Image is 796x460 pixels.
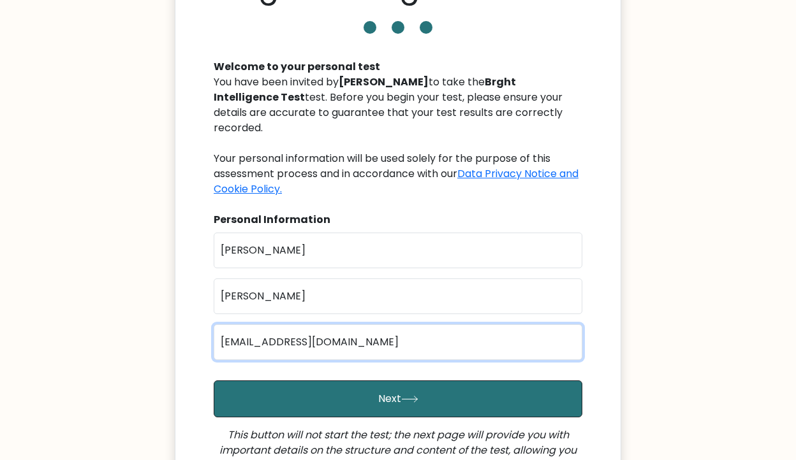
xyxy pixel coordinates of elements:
[214,233,582,268] input: First name
[214,75,516,104] b: Brght Intelligence Test
[339,75,429,89] b: [PERSON_NAME]
[214,278,582,314] input: Last name
[214,59,582,75] div: Welcome to your personal test
[214,166,579,196] a: Data Privacy Notice and Cookie Policy.
[214,212,582,227] div: Personal Information
[214,75,582,197] div: You have been invited by to take the test. Before you begin your test, please ensure your details...
[214,380,582,417] button: Next
[214,324,582,360] input: Email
